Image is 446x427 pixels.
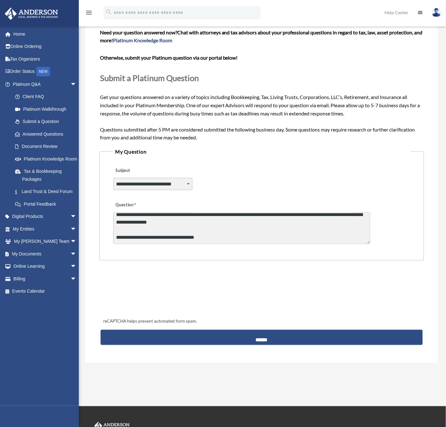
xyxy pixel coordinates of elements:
span: arrow_drop_down [70,210,83,223]
a: Land Trust & Deed Forum [9,185,86,198]
a: Order StatusNEW [4,65,86,78]
a: Platinum Knowledge Room [9,153,86,165]
a: Portal Feedback [9,198,86,210]
div: NEW [36,67,50,76]
span: arrow_drop_down [70,272,83,285]
a: Online Learningarrow_drop_down [4,260,86,273]
span: arrow_drop_down [70,223,83,236]
a: My [PERSON_NAME] Teamarrow_drop_down [4,235,86,248]
a: Platinum Q&Aarrow_drop_down [4,78,86,91]
img: Anderson Advisors Platinum Portal [3,8,60,20]
label: Subject [113,166,173,175]
div: reCAPTCHA helps prevent automated form spam. [101,318,423,325]
legend: My Question [113,147,411,156]
a: Document Review [9,140,86,153]
span: Chat with attorneys and tax advisors about your professional questions in regard to tax, law, ass... [100,29,423,44]
a: Client FAQ [9,91,86,103]
a: Platinum Walkthrough [9,103,86,115]
a: Home [4,28,86,40]
label: Question [113,201,162,209]
b: Otherwise, submit your Platinum question via our portal below! [100,55,238,61]
a: Answered Questions [9,128,86,140]
a: Submit a Question [9,115,83,128]
a: Tax & Bookkeeping Packages [9,165,86,185]
a: Online Ordering [4,40,86,53]
iframe: reCAPTCHA [101,280,197,305]
span: Get your questions answered on a variety of topics including Bookkeeping, Tax, Living Trusts, Cor... [100,29,424,141]
span: arrow_drop_down [70,235,83,248]
a: My Documentsarrow_drop_down [4,248,86,260]
a: menu [85,11,93,16]
span: Submit a Platinum Question [100,73,199,83]
a: Platinum Knowledge Room [113,37,172,43]
i: search [105,9,112,15]
a: My Entitiesarrow_drop_down [4,223,86,235]
span: Need your question answered now? [100,29,177,35]
img: User Pic [432,8,441,17]
a: Billingarrow_drop_down [4,272,86,285]
span: arrow_drop_down [70,78,83,91]
span: arrow_drop_down [70,248,83,260]
a: Tax Organizers [4,53,86,65]
i: menu [85,9,93,16]
a: Events Calendar [4,285,86,298]
a: Digital Productsarrow_drop_down [4,210,86,223]
span: arrow_drop_down [70,260,83,273]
